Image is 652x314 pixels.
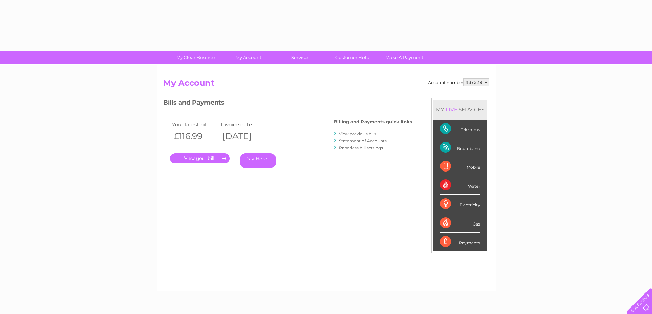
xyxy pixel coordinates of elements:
a: My Clear Business [168,51,225,64]
a: My Account [220,51,277,64]
div: Mobile [440,157,480,176]
div: LIVE [444,106,459,113]
div: Broadband [440,138,480,157]
div: Electricity [440,195,480,214]
div: Payments [440,233,480,251]
h4: Billing and Payments quick links [334,119,412,124]
a: Services [272,51,329,64]
td: Your latest bill [170,120,219,129]
div: MY SERVICES [433,100,487,119]
h2: My Account [163,78,489,91]
div: Account number [428,78,489,86]
a: Make A Payment [376,51,433,64]
h3: Bills and Payments [163,98,412,110]
div: Telecoms [440,120,480,138]
td: Invoice date [219,120,268,129]
th: [DATE] [219,129,268,143]
a: Customer Help [324,51,381,64]
div: Gas [440,214,480,233]
th: £116.99 [170,129,219,143]
div: Water [440,176,480,195]
a: Statement of Accounts [339,138,387,144]
a: . [170,153,230,163]
a: Paperless bill settings [339,145,383,150]
a: View previous bills [339,131,376,136]
a: Pay Here [240,153,276,168]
